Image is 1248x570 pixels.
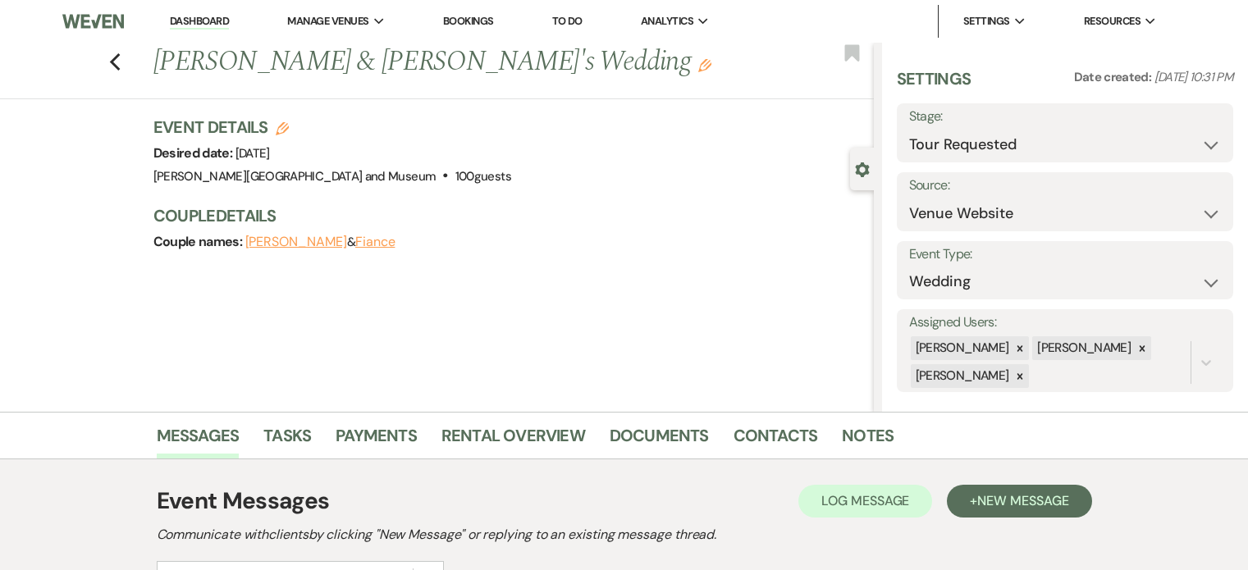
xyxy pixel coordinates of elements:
[552,14,583,28] a: To Do
[455,168,511,185] span: 100 guests
[157,525,1092,545] h2: Communicate with clients by clicking "New Message" or replying to an existing message thread.
[821,492,909,509] span: Log Message
[963,13,1010,30] span: Settings
[1032,336,1133,360] div: [PERSON_NAME]
[235,145,270,162] span: [DATE]
[153,116,511,139] h3: Event Details
[157,422,240,458] a: Messages
[909,105,1221,129] label: Stage:
[911,364,1012,388] div: [PERSON_NAME]
[355,235,395,249] button: Fiance
[1074,69,1154,85] span: Date created:
[610,422,709,458] a: Documents
[909,243,1221,267] label: Event Type:
[909,311,1221,335] label: Assigned Users:
[62,4,124,39] img: Weven Logo
[897,67,971,103] h3: Settings
[798,485,932,518] button: Log Message
[170,14,229,30] a: Dashboard
[263,422,311,458] a: Tasks
[157,484,330,518] h1: Event Messages
[855,161,870,176] button: Close lead details
[911,336,1012,360] div: [PERSON_NAME]
[443,14,494,28] a: Bookings
[1084,13,1141,30] span: Resources
[153,43,724,82] h1: [PERSON_NAME] & [PERSON_NAME]'s Wedding
[977,492,1068,509] span: New Message
[1154,69,1233,85] span: [DATE] 10:31 PM
[245,235,347,249] button: [PERSON_NAME]
[287,13,368,30] span: Manage Venues
[153,233,245,250] span: Couple names:
[734,422,818,458] a: Contacts
[245,234,395,250] span: &
[153,168,437,185] span: [PERSON_NAME][GEOGRAPHIC_DATA] and Museum
[698,57,711,72] button: Edit
[336,422,417,458] a: Payments
[641,13,693,30] span: Analytics
[441,422,585,458] a: Rental Overview
[909,174,1221,198] label: Source:
[842,422,894,458] a: Notes
[947,485,1091,518] button: +New Message
[153,204,857,227] h3: Couple Details
[153,144,235,162] span: Desired date:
